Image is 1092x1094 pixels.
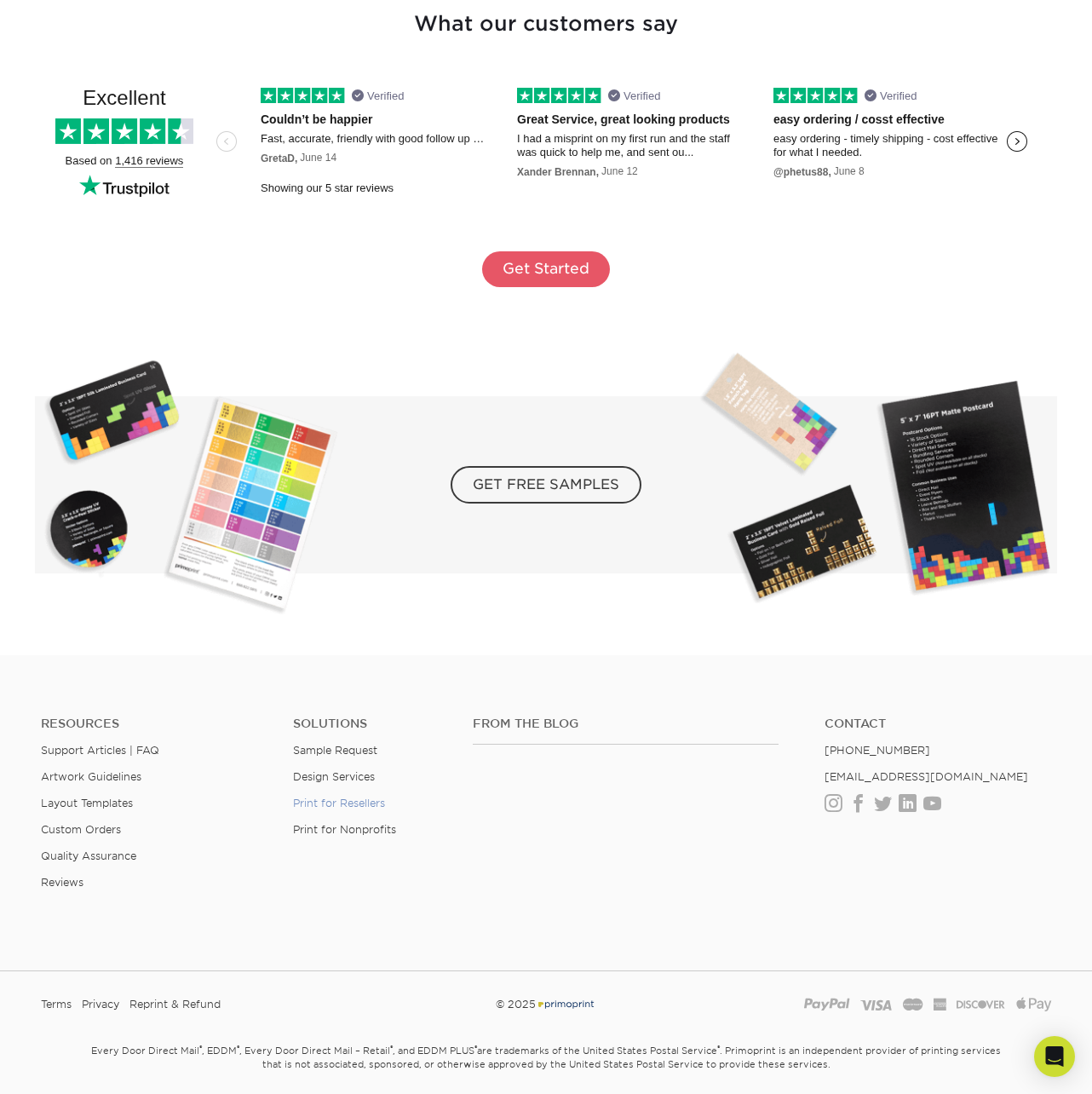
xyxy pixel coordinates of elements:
h4: From the Blog [473,717,779,731]
img: Primoprint [536,998,595,1011]
a: Terms [41,992,72,1017]
a: Reprint & Refund [129,992,221,1017]
sup: ® [474,1044,477,1052]
span: GET FREE SAMPLES [451,466,641,504]
a: Reviews [41,876,83,889]
h4: Resources [41,717,267,731]
a: Privacy [82,992,119,1017]
a: Support Articles | FAQ [41,744,159,757]
a: Custom Orders [41,823,121,836]
div: Open Intercom Messenger [1034,1036,1075,1077]
div: © 2025 [373,992,718,1017]
a: [EMAIL_ADDRESS][DOMAIN_NAME] [825,770,1028,783]
a: Layout Templates [41,797,133,809]
sup: ® [390,1044,393,1052]
a: Artwork Guidelines [41,770,141,783]
a: Get Started [482,251,610,287]
h4: Solutions [293,717,447,731]
img: Trustpilot Reviews [49,80,1043,210]
sup: ® [717,1044,720,1052]
a: Sample Request [293,744,377,757]
a: [PHONE_NUMBER] [825,744,930,757]
sup: ® [199,1044,202,1052]
a: Quality Assurance [41,849,136,862]
img: Get Free Samples [35,351,1057,618]
a: GET FREE SAMPLES [35,396,1057,573]
a: Design Services [293,770,375,783]
a: Contact [825,717,1051,731]
sup: ® [237,1044,239,1052]
a: Print for Nonprofits [293,823,396,836]
a: Print for Resellers [293,797,385,809]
